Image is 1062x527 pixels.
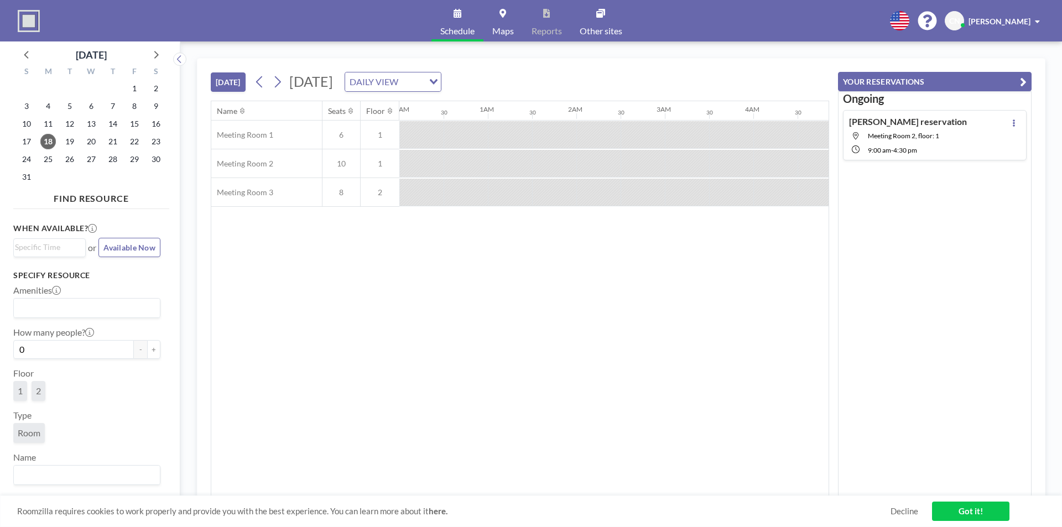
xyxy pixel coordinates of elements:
span: Monday, August 11, 2025 [40,116,56,132]
span: [DATE] [289,73,333,90]
div: 30 [618,109,624,116]
label: Name [13,452,36,463]
div: 3AM [657,105,671,113]
span: Friday, August 1, 2025 [127,81,142,96]
span: Meeting Room 2 [211,159,273,169]
span: 4:30 PM [893,146,917,154]
label: Floor [13,368,34,379]
span: Saturday, August 16, 2025 [148,116,164,132]
span: Other sites [580,27,622,35]
span: Tuesday, August 5, 2025 [62,98,77,114]
span: 2 [36,385,41,396]
button: + [147,340,160,359]
span: Meeting Room 1 [211,130,273,140]
div: W [81,65,102,80]
span: Roomzilla requires cookies to work properly and provide you with the best experience. You can lea... [17,506,891,516]
span: - [891,146,893,154]
span: Sunday, August 31, 2025 [19,169,34,185]
span: Sunday, August 3, 2025 [19,98,34,114]
span: or [88,242,96,253]
span: 6 [322,130,360,140]
div: Search for option [14,299,160,317]
input: Search for option [402,75,423,89]
label: Amenities [13,285,61,296]
span: Friday, August 29, 2025 [127,152,142,167]
div: T [59,65,81,80]
label: How many people? [13,327,94,338]
span: 1 [361,159,399,169]
span: Monday, August 4, 2025 [40,98,56,114]
span: 9:00 AM [868,146,891,154]
span: Reports [532,27,562,35]
div: Search for option [345,72,441,91]
span: Friday, August 8, 2025 [127,98,142,114]
span: [PERSON_NAME] [969,17,1030,26]
div: 30 [441,109,447,116]
div: [DATE] [76,47,107,62]
input: Search for option [15,241,79,253]
div: 4AM [745,105,759,113]
button: Available Now [98,238,160,257]
span: Friday, August 15, 2025 [127,116,142,132]
span: Wednesday, August 13, 2025 [84,116,99,132]
div: Search for option [14,239,85,255]
h4: [PERSON_NAME] reservation [849,116,967,127]
div: 2AM [568,105,582,113]
button: [DATE] [211,72,246,92]
input: Search for option [15,301,154,315]
div: 12AM [391,105,409,113]
span: Monday, August 18, 2025 [40,134,56,149]
span: 1 [18,385,23,396]
span: Maps [492,27,514,35]
span: Tuesday, August 12, 2025 [62,116,77,132]
span: Friday, August 22, 2025 [127,134,142,149]
span: Available Now [103,243,155,252]
div: Name [217,106,237,116]
div: M [38,65,59,80]
span: Meeting Room 2, floor: 1 [868,132,939,140]
span: Monday, August 25, 2025 [40,152,56,167]
img: organization-logo [18,10,40,32]
div: T [102,65,123,80]
a: Decline [891,506,918,516]
span: Saturday, August 23, 2025 [148,134,164,149]
span: Schedule [440,27,475,35]
div: Floor [366,106,385,116]
span: Saturday, August 30, 2025 [148,152,164,167]
label: Type [13,410,32,421]
span: 8 [322,187,360,197]
div: 1AM [480,105,494,113]
span: Wednesday, August 27, 2025 [84,152,99,167]
span: Sunday, August 10, 2025 [19,116,34,132]
span: Thursday, August 7, 2025 [105,98,121,114]
span: 2 [361,187,399,197]
div: 30 [706,109,713,116]
span: Thursday, August 28, 2025 [105,152,121,167]
div: S [16,65,38,80]
span: Thursday, August 21, 2025 [105,134,121,149]
a: Got it! [932,502,1009,521]
div: Search for option [14,466,160,484]
button: - [134,340,147,359]
span: Wednesday, August 20, 2025 [84,134,99,149]
button: YOUR RESERVATIONS [838,72,1032,91]
span: 1 [361,130,399,140]
a: here. [429,506,447,516]
span: Tuesday, August 26, 2025 [62,152,77,167]
span: DAILY VIEW [347,75,400,89]
div: F [123,65,145,80]
div: 30 [795,109,801,116]
span: Meeting Room 3 [211,187,273,197]
span: Saturday, August 9, 2025 [148,98,164,114]
span: Thursday, August 14, 2025 [105,116,121,132]
div: Seats [328,106,346,116]
span: Sunday, August 17, 2025 [19,134,34,149]
h3: Specify resource [13,270,160,280]
span: Saturday, August 2, 2025 [148,81,164,96]
span: CN [949,16,960,26]
input: Search for option [15,468,154,482]
span: Wednesday, August 6, 2025 [84,98,99,114]
div: 30 [529,109,536,116]
span: 10 [322,159,360,169]
span: Sunday, August 24, 2025 [19,152,34,167]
